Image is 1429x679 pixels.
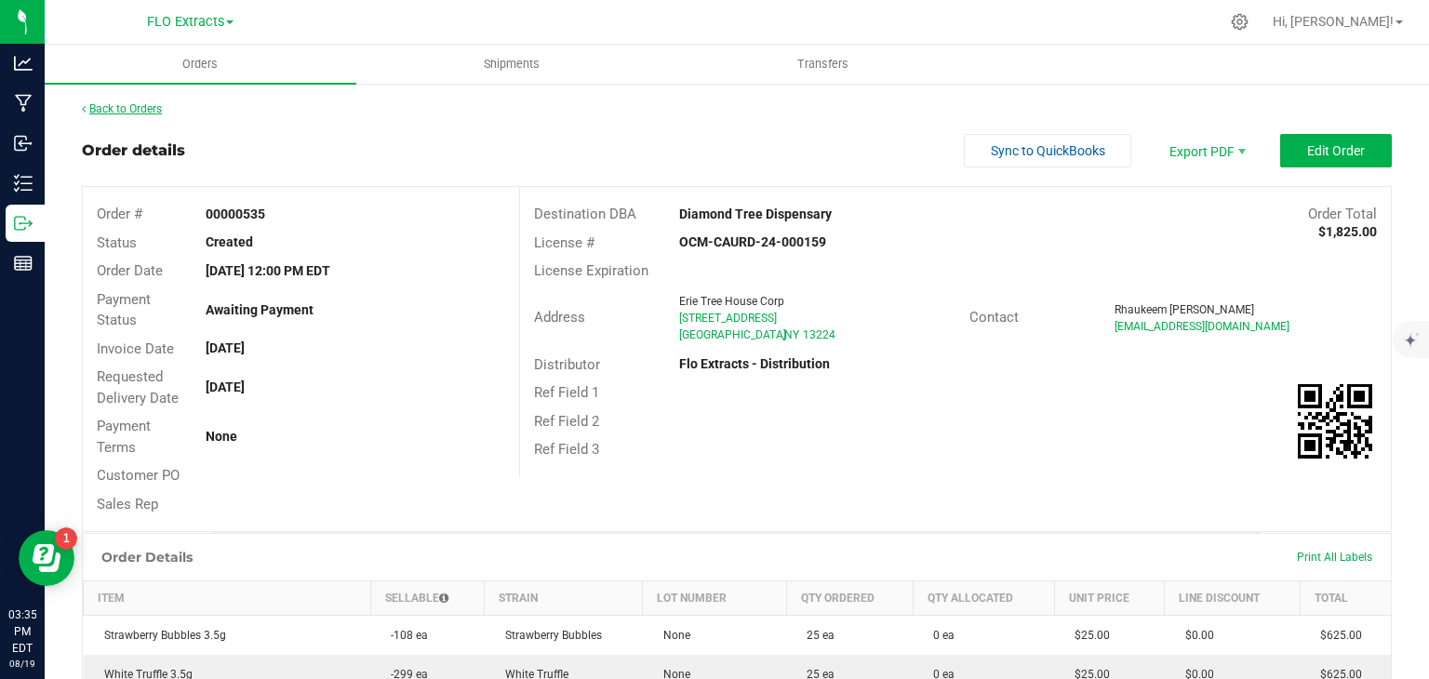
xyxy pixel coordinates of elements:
span: [STREET_ADDRESS] [679,312,777,325]
inline-svg: Manufacturing [14,94,33,113]
a: Transfers [668,45,980,84]
th: Line Discount [1165,581,1301,616]
span: FLO Extracts [147,14,224,30]
span: [GEOGRAPHIC_DATA] [679,328,786,341]
span: $0.00 [1176,629,1214,642]
strong: Flo Extracts - Distribution [679,356,830,371]
strong: None [206,429,237,444]
span: Erie Tree House Corp [679,295,784,308]
span: Order Date [97,262,163,279]
span: [PERSON_NAME] [1169,303,1254,316]
span: None [654,629,690,642]
div: Manage settings [1228,13,1251,31]
span: License Expiration [534,262,648,279]
strong: 00000535 [206,206,265,221]
span: Distributor [534,356,600,373]
strong: Diamond Tree Dispensary [679,206,832,221]
span: NY [784,328,799,341]
span: Ref Field 3 [534,441,599,458]
th: Item [84,581,371,616]
img: Scan me! [1298,384,1372,459]
strong: Created [206,234,253,249]
inline-svg: Inventory [14,174,33,193]
span: Transfers [772,56,874,73]
strong: [DATE] [206,379,245,394]
h1: Order Details [101,550,193,565]
span: Customer PO [97,467,180,484]
strong: $1,825.00 [1318,224,1377,239]
span: Strawberry Bubbles [496,629,602,642]
p: 03:35 PM EDT [8,606,36,657]
th: Lot Number [643,581,786,616]
th: Total [1300,581,1391,616]
span: Order # [97,206,142,222]
span: Status [97,234,137,251]
span: -108 ea [381,629,428,642]
span: Strawberry Bubbles 3.5g [95,629,226,642]
span: Destination DBA [534,206,636,222]
span: Order Total [1308,206,1377,222]
inline-svg: Analytics [14,54,33,73]
div: Order details [82,140,185,162]
span: Hi, [PERSON_NAME]! [1273,14,1394,29]
th: Qty Allocated [913,581,1054,616]
strong: [DATE] [206,340,245,355]
span: $25.00 [1065,629,1110,642]
span: $625.00 [1311,629,1362,642]
th: Strain [485,581,643,616]
iframe: Resource center [19,530,74,586]
span: Ref Field 1 [534,384,599,401]
span: Address [534,309,585,326]
span: Sync to QuickBooks [991,143,1105,158]
span: Invoice Date [97,340,174,357]
span: 0 ea [924,629,955,642]
span: License # [534,234,594,251]
button: Sync to QuickBooks [964,134,1131,167]
span: [EMAIL_ADDRESS][DOMAIN_NAME] [1115,320,1289,333]
span: 25 ea [797,629,835,642]
span: Contact [969,309,1019,326]
span: Edit Order [1307,143,1365,158]
inline-svg: Inbound [14,134,33,153]
iframe: Resource center unread badge [55,527,77,550]
th: Unit Price [1054,581,1165,616]
p: 08/19 [8,657,36,671]
li: Export PDF [1150,134,1262,167]
span: Shipments [459,56,565,73]
span: , [782,328,784,341]
a: Shipments [356,45,668,84]
span: Payment Terms [97,418,151,456]
span: Rhaukeem [1115,303,1168,316]
th: Sellable [370,581,484,616]
strong: OCM-CAURD-24-000159 [679,234,826,249]
span: Print All Labels [1297,551,1372,564]
inline-svg: Outbound [14,214,33,233]
button: Edit Order [1280,134,1392,167]
strong: Awaiting Payment [206,302,314,317]
span: 13224 [803,328,835,341]
a: Orders [45,45,356,84]
span: Payment Status [97,291,151,329]
span: Orders [157,56,243,73]
strong: [DATE] 12:00 PM EDT [206,263,330,278]
inline-svg: Reports [14,254,33,273]
span: Sales Rep [97,496,158,513]
span: Requested Delivery Date [97,368,179,406]
qrcode: 00000535 [1298,384,1372,459]
th: Qty Ordered [786,581,913,616]
a: Back to Orders [82,102,162,115]
span: Ref Field 2 [534,413,599,430]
